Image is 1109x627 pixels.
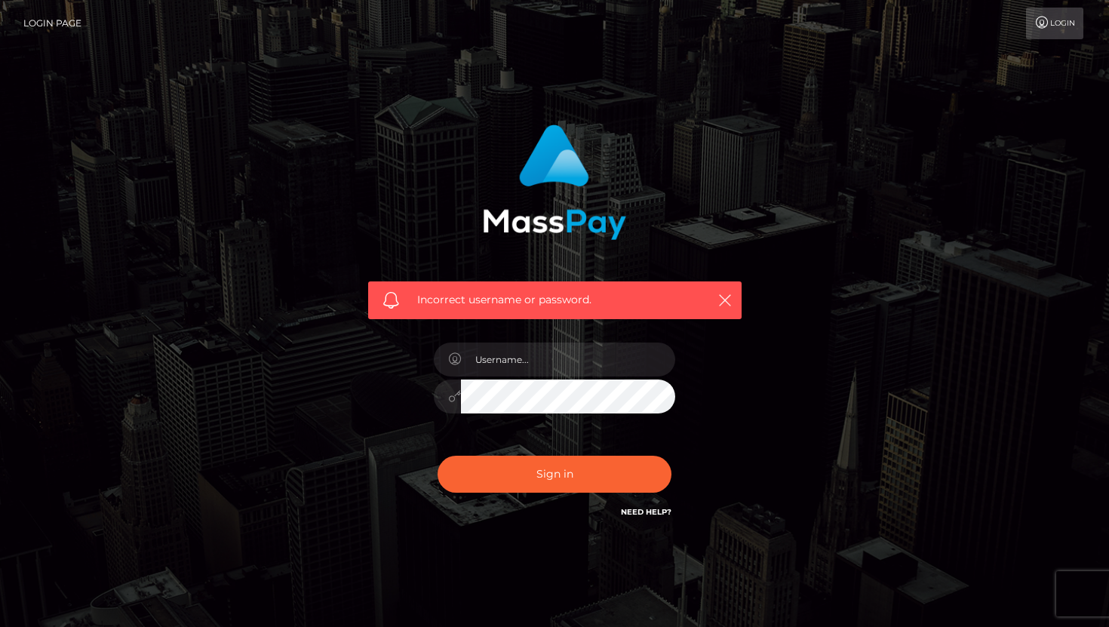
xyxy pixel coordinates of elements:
[483,124,626,240] img: MassPay Login
[23,8,81,39] a: Login Page
[438,456,671,493] button: Sign in
[417,292,693,308] span: Incorrect username or password.
[621,507,671,517] a: Need Help?
[1026,8,1083,39] a: Login
[461,343,675,377] input: Username...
